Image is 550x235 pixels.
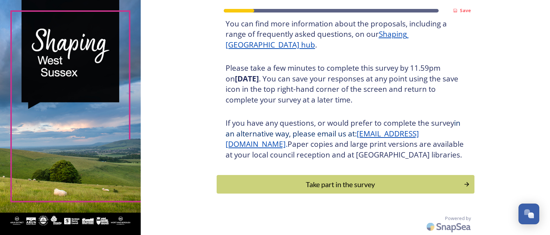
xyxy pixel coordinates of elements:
[226,118,462,139] span: in an alternative way, please email us at:
[226,129,419,149] a: [EMAIL_ADDRESS][DOMAIN_NAME]
[445,215,471,222] span: Powered by
[226,63,465,105] h3: Please take a few minutes to complete this survey by 11.59pm on . You can save your responses at ...
[286,139,288,149] span: .
[235,74,259,84] strong: [DATE]
[221,179,460,190] div: Take part in the survey
[226,118,465,160] h3: If you have any questions, or would prefer to complete the survey Paper copies and large print ve...
[518,204,539,224] button: Open Chat
[217,175,474,194] button: Continue
[226,29,409,50] a: Shaping [GEOGRAPHIC_DATA] hub
[226,19,465,50] h3: You can find more information about the proposals, including a range of frequently asked question...
[424,218,474,235] img: SnapSea Logo
[460,7,471,14] strong: Save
